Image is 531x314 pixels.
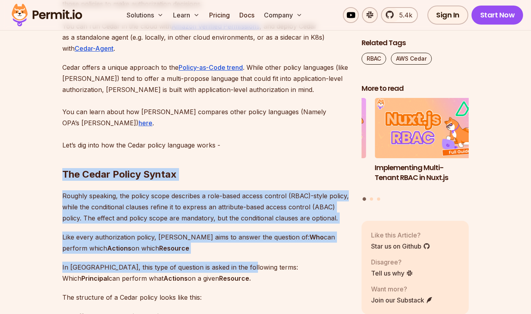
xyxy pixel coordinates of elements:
[62,232,349,254] p: Like every authorization policy, [PERSON_NAME] aims to answer the question of: can perform which ...
[75,44,114,52] a: Cedar-Agent
[427,6,468,25] a: Sign In
[219,274,251,282] strong: Resource.
[362,38,469,48] h2: Related Tags
[8,2,86,29] img: Permit logo
[259,98,366,193] li: 3 of 3
[375,98,482,193] a: Implementing Multi-Tenant RBAC in Nuxt.jsImplementing Multi-Tenant RBAC in Nuxt.js
[159,244,189,252] strong: Resource
[170,7,203,23] button: Learn
[123,7,167,23] button: Solutions
[381,7,418,23] a: 5.4k
[259,98,366,159] img: Policy-Based Access Control (PBAC) Isn’t as Great as You Think
[107,244,131,252] strong: Actions
[371,295,433,305] a: Join our Substack
[371,257,413,267] p: Disagree?
[81,274,109,282] strong: Principal
[370,197,373,201] button: Go to slide 2
[362,53,386,65] a: RBAC
[371,230,430,240] p: Like this Article?
[206,7,233,23] a: Pricing
[371,284,433,294] p: Want more?
[371,268,413,278] a: Tell us why
[62,62,349,151] p: Cedar offers a unique approach to the . While other policy languages (like [PERSON_NAME]) tend to...
[62,292,349,303] p: The structure of a Cedar policy looks like this:
[62,262,349,284] p: In [GEOGRAPHIC_DATA], this type of question is asked in the following terms: Which can perform wh...
[179,63,243,71] a: Policy-as-Code trend
[394,10,412,20] span: 5.4k
[377,197,380,201] button: Go to slide 3
[375,98,482,193] li: 1 of 3
[310,233,324,241] strong: Who
[371,241,430,251] a: Star us on Github
[471,6,523,25] a: Start Now
[62,136,349,181] h2: The Cedar Policy Syntax
[236,7,258,23] a: Docs
[261,7,306,23] button: Company
[164,274,188,282] strong: Actions
[391,53,432,65] a: AWS Cedar
[362,84,469,94] h2: More to read
[362,98,469,202] div: Posts
[259,163,366,192] h3: Policy-Based Access Control (PBAC) Isn’t as Great as You Think
[375,98,482,159] img: Implementing Multi-Tenant RBAC in Nuxt.js
[139,119,152,127] a: here
[375,163,482,183] h3: Implementing Multi-Tenant RBAC in Nuxt.js
[363,197,366,201] button: Go to slide 1
[62,190,349,224] p: Roughly speaking, the policy scope describes a role-based access control (RBAC)-style policy, whi...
